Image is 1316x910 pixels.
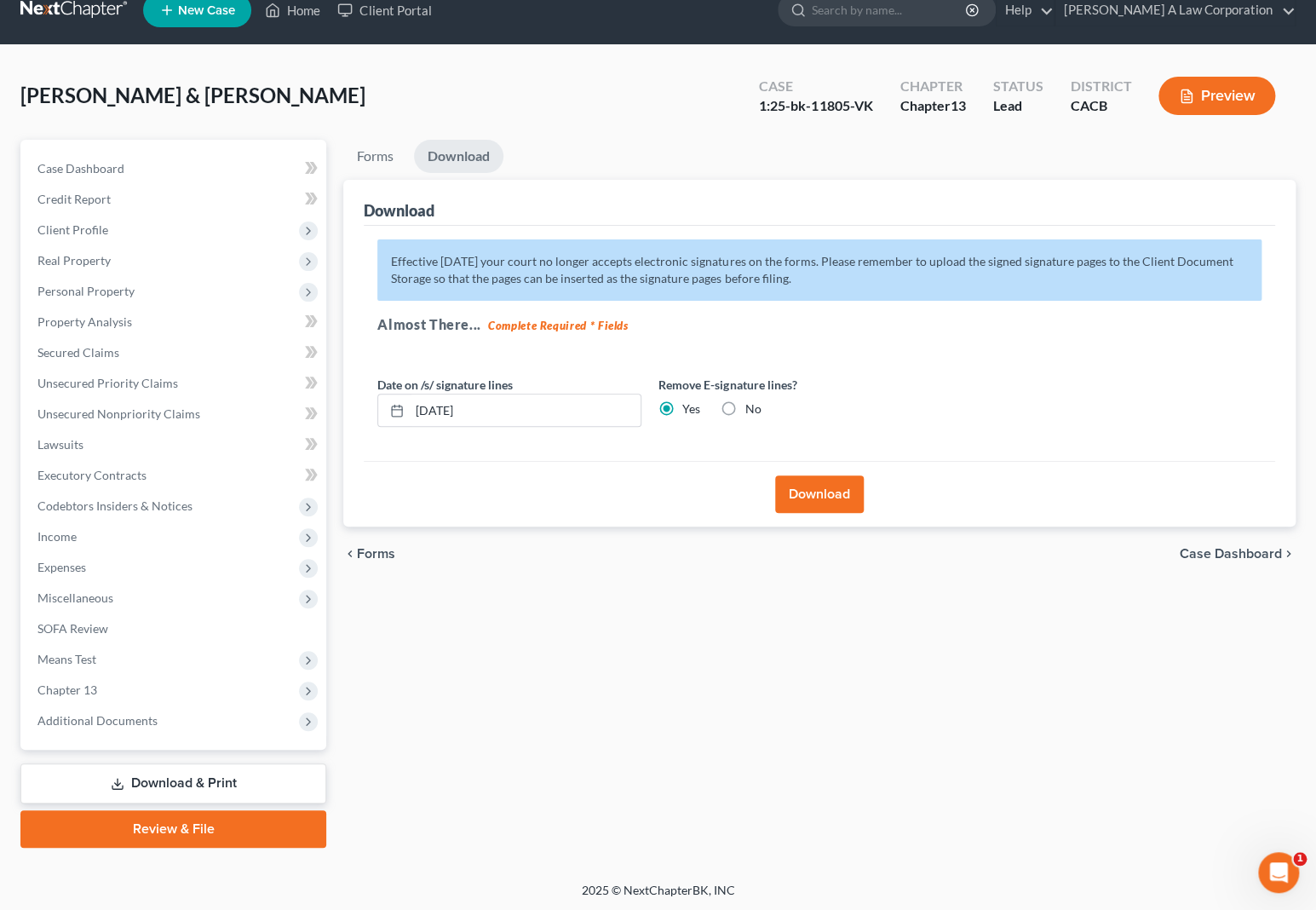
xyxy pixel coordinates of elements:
h5: Almost There... [377,314,1261,335]
a: Unsecured Priority Claims [24,368,326,399]
div: CACB [1070,96,1131,116]
div: District [1070,77,1131,96]
div: Status [992,77,1043,96]
a: Forms [343,140,407,173]
span: SOFA Review [37,621,108,636]
span: Chapter 13 [37,682,97,697]
div: Case [759,77,872,96]
span: Unsecured Priority Claims [37,376,178,390]
span: 1 [1293,852,1307,866]
a: Unsecured Nonpriority Claims [24,399,326,429]
p: Effective [DATE] your court no longer accepts electronic signatures on the forms. Please remember... [377,239,1261,301]
span: Additional Documents [37,713,158,728]
a: SOFA Review [24,613,326,644]
button: Download [775,475,864,513]
div: Chapter [899,77,965,96]
span: Unsecured Nonpriority Claims [37,406,200,421]
span: Credit Report [37,192,111,206]
span: Miscellaneous [37,590,113,605]
a: Download & Print [20,763,326,803]
label: No [744,400,761,418]
span: New Case [178,4,235,17]
span: Real Property [37,253,111,268]
label: Remove E-signature lines? [658,376,922,394]
a: Case Dashboard [24,153,326,184]
a: Executory Contracts [24,460,326,491]
strong: Complete Required * Fields [488,319,629,332]
label: Date on /s/ signature lines [377,376,513,394]
div: 1:25-bk-11805-VK [759,96,872,116]
a: Review & File [20,810,326,848]
i: chevron_left [343,547,357,561]
span: Property Analysis [37,314,132,329]
span: Secured Claims [37,345,119,360]
span: Codebtors Insiders & Notices [37,498,193,513]
span: Income [37,529,77,544]
button: Preview [1158,77,1275,115]
div: Lead [992,96,1043,116]
span: Case Dashboard [1180,547,1282,561]
a: Lawsuits [24,429,326,460]
span: 13 [950,97,965,113]
iframe: Intercom live chat [1258,852,1299,893]
span: Personal Property [37,284,135,298]
div: Chapter [899,96,965,116]
i: chevron_right [1282,547,1296,561]
div: Download [364,200,434,221]
label: Yes [682,400,700,418]
span: Case Dashboard [37,161,124,176]
span: Forms [357,547,395,561]
span: Means Test [37,652,96,666]
a: Property Analysis [24,307,326,337]
span: Expenses [37,560,86,574]
a: Credit Report [24,184,326,215]
span: Lawsuits [37,437,83,452]
a: Case Dashboard chevron_right [1180,547,1296,561]
a: Download [414,140,503,173]
button: chevron_left Forms [343,547,418,561]
span: [PERSON_NAME] & [PERSON_NAME] [20,83,365,107]
span: Client Profile [37,222,108,237]
span: Executory Contracts [37,468,147,482]
a: Secured Claims [24,337,326,368]
input: MM/DD/YYYY [410,395,641,427]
